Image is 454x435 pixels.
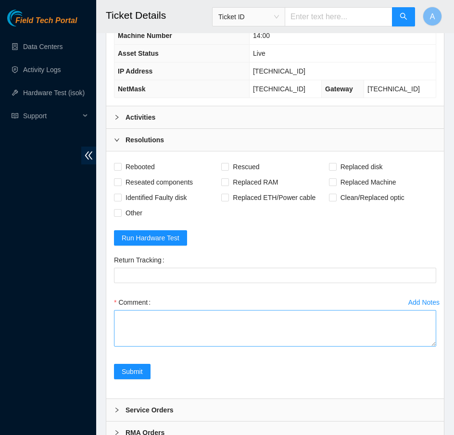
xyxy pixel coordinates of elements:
[106,399,444,421] div: Service Orders
[114,137,120,143] span: right
[106,106,444,128] div: Activities
[423,7,442,26] button: A
[114,252,168,268] label: Return Tracking
[114,310,436,347] textarea: Comment
[118,32,172,39] span: Machine Number
[122,233,179,243] span: Run Hardware Test
[337,159,387,174] span: Replaced disk
[392,7,415,26] button: search
[218,10,279,24] span: Ticket ID
[122,174,197,190] span: Reseated components
[408,295,440,310] button: Add Notes
[106,129,444,151] div: Resolutions
[7,10,49,26] img: Akamai Technologies
[7,17,77,30] a: Akamai TechnologiesField Tech Portal
[114,295,154,310] label: Comment
[122,366,143,377] span: Submit
[114,114,120,120] span: right
[12,112,18,119] span: read
[15,16,77,25] span: Field Tech Portal
[337,190,408,205] span: Clean/Replaced optic
[126,135,164,145] b: Resolutions
[126,405,174,415] b: Service Orders
[81,147,96,164] span: double-left
[23,106,80,125] span: Support
[126,112,155,123] b: Activities
[253,50,265,57] span: Live
[118,50,159,57] span: Asset Status
[23,43,63,50] a: Data Centers
[118,67,152,75] span: IP Address
[229,190,319,205] span: Replaced ETH/Power cable
[229,159,263,174] span: Rescued
[408,299,440,306] div: Add Notes
[253,67,305,75] span: [TECHNICAL_ID]
[118,85,146,93] span: NetMask
[430,11,435,23] span: A
[325,85,353,93] span: Gateway
[367,85,420,93] span: [TECHNICAL_ID]
[253,32,270,39] span: 14:00
[122,205,146,221] span: Other
[400,12,407,22] span: search
[337,174,400,190] span: Replaced Machine
[114,230,187,246] button: Run Hardware Test
[23,66,61,74] a: Activity Logs
[122,190,191,205] span: Identified Faulty disk
[253,85,305,93] span: [TECHNICAL_ID]
[285,7,392,26] input: Enter text here...
[122,159,159,174] span: Rebooted
[229,174,282,190] span: Replaced RAM
[114,268,436,283] input: Return Tracking
[114,364,151,379] button: Submit
[23,89,85,97] a: Hardware Test (isok)
[114,407,120,413] span: right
